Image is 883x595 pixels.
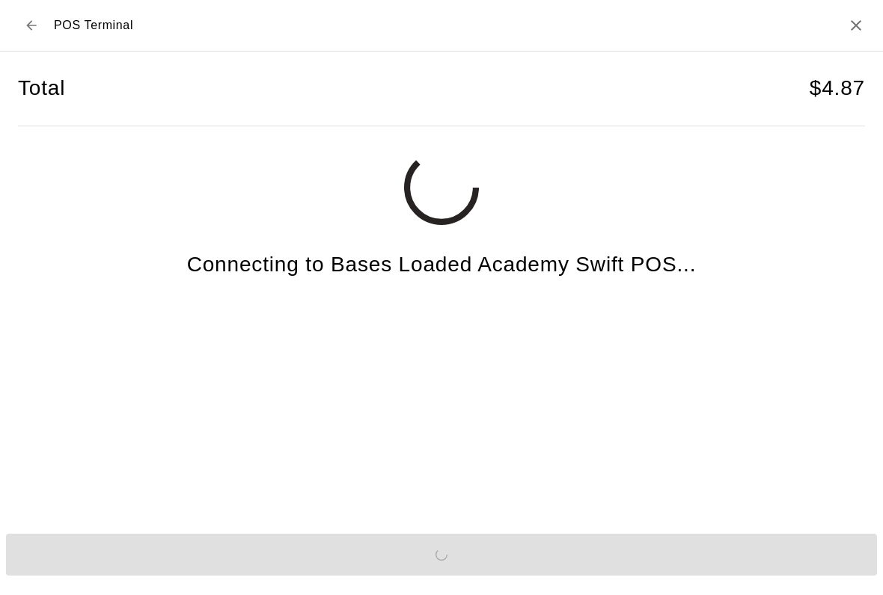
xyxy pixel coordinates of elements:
button: Back to checkout [18,12,45,39]
h4: Total [18,75,65,102]
button: Close [847,16,865,34]
h4: Connecting to Bases Loaded Academy Swift POS... [187,252,697,278]
h4: $ 4.87 [810,75,865,102]
div: POS Terminal [18,12,133,39]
